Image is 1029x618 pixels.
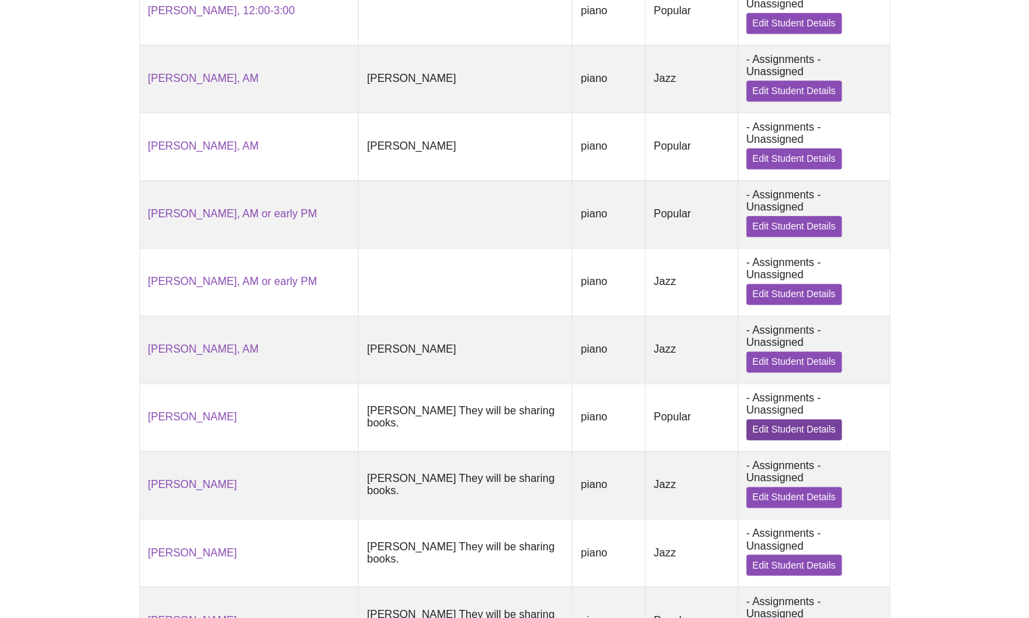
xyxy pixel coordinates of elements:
td: Jazz [645,518,737,586]
td: - Assignments - Unassigned [737,383,890,451]
a: Edit Student Details [746,554,842,575]
td: - Assignments - Unassigned [737,180,890,248]
a: [PERSON_NAME] [148,479,237,490]
a: Edit Student Details [746,13,842,34]
td: [PERSON_NAME] They will be sharing books. [359,451,572,518]
a: Edit Student Details [746,148,842,169]
a: [PERSON_NAME], AM [148,343,259,355]
td: - Assignments - Unassigned [737,518,890,586]
a: [PERSON_NAME] [148,546,237,558]
td: [PERSON_NAME] [359,112,572,180]
a: Edit Student Details [746,81,842,102]
a: [PERSON_NAME], AM [148,72,259,84]
a: Edit Student Details [746,351,842,372]
a: [PERSON_NAME], AM [148,140,259,152]
a: [PERSON_NAME], AM or early PM [148,275,317,287]
td: Jazz [645,45,737,112]
td: Popular [645,383,737,451]
td: [PERSON_NAME] They will be sharing books. [359,383,572,451]
td: piano [572,248,645,315]
a: [PERSON_NAME], 12:00-3:00 [148,5,295,16]
td: [PERSON_NAME] They will be sharing books. [359,518,572,586]
a: Edit Student Details [746,487,842,508]
td: piano [572,45,645,112]
td: Popular [645,180,737,248]
td: - Assignments - Unassigned [737,248,890,315]
td: - Assignments - Unassigned [737,315,890,383]
a: Edit Student Details [746,284,842,305]
td: piano [572,383,645,451]
a: [PERSON_NAME] [148,411,237,422]
td: - Assignments - Unassigned [737,112,890,180]
td: piano [572,112,645,180]
a: [PERSON_NAME], AM or early PM [148,208,317,219]
td: piano [572,180,645,248]
td: Jazz [645,248,737,315]
td: - Assignments - Unassigned [737,45,890,112]
td: Popular [645,112,737,180]
td: [PERSON_NAME] [359,45,572,112]
td: - Assignments - Unassigned [737,451,890,518]
td: piano [572,518,645,586]
a: Edit Student Details [746,216,842,237]
td: Jazz [645,315,737,383]
td: piano [572,451,645,518]
td: piano [572,315,645,383]
a: Edit Student Details [746,419,842,440]
td: Jazz [645,451,737,518]
td: [PERSON_NAME] [359,315,572,383]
